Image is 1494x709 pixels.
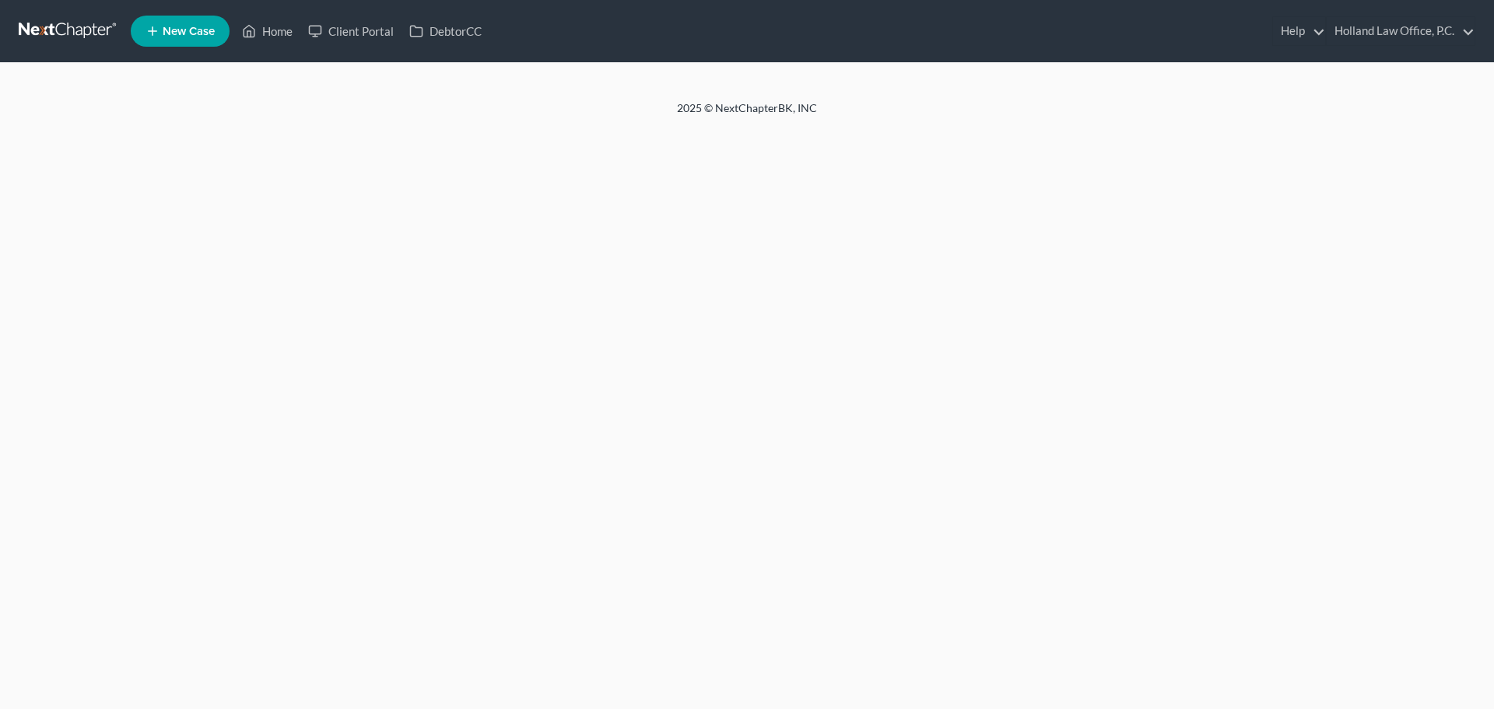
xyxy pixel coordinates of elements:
[303,100,1191,128] div: 2025 © NextChapterBK, INC
[300,17,402,45] a: Client Portal
[234,17,300,45] a: Home
[1273,17,1325,45] a: Help
[402,17,489,45] a: DebtorCC
[1327,17,1475,45] a: Holland Law Office, P.C.
[131,16,230,47] new-legal-case-button: New Case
